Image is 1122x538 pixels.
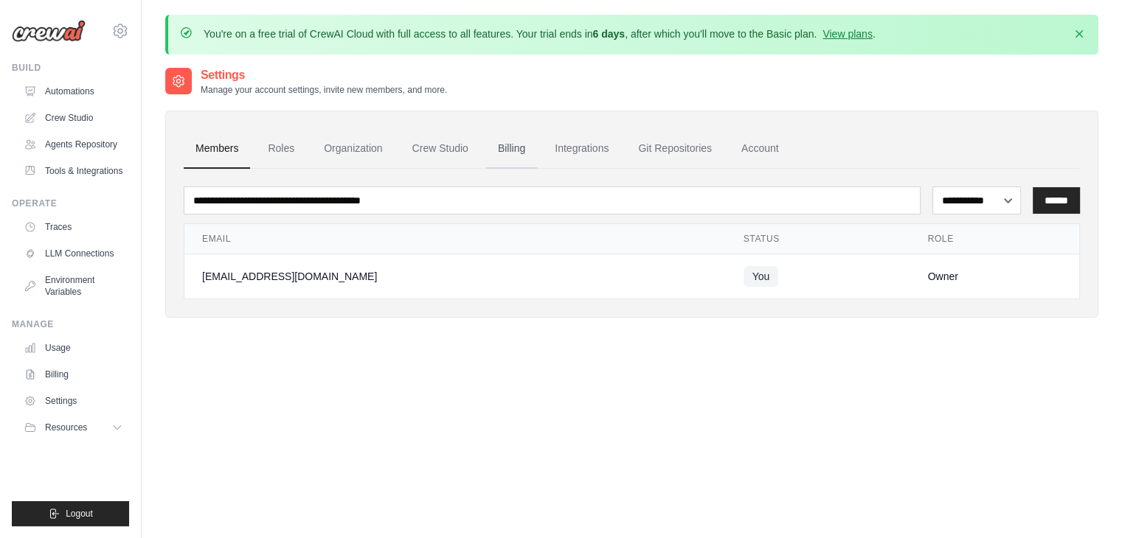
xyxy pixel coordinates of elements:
a: Organization [312,129,394,169]
p: You're on a free trial of CrewAI Cloud with full access to all features. Your trial ends in , aft... [204,27,876,41]
p: Manage your account settings, invite new members, and more. [201,84,447,96]
a: Environment Variables [18,268,129,304]
a: Traces [18,215,129,239]
a: Roles [256,129,306,169]
a: Members [184,129,250,169]
a: Billing [18,363,129,386]
strong: 6 days [592,28,625,40]
a: Usage [18,336,129,360]
img: Logo [12,20,86,42]
a: Agents Repository [18,133,129,156]
h2: Settings [201,66,447,84]
th: Email [184,224,726,254]
a: Automations [18,80,129,103]
a: Git Repositories [626,129,724,169]
a: Crew Studio [18,106,129,130]
th: Status [726,224,910,254]
div: Build [12,62,129,74]
span: Resources [45,422,87,433]
div: Operate [12,198,129,209]
a: Billing [486,129,537,169]
th: Role [910,224,1080,254]
a: LLM Connections [18,242,129,265]
a: View plans [823,28,872,40]
button: Logout [12,501,129,526]
a: Crew Studio [401,129,480,169]
button: Resources [18,416,129,439]
a: Account [730,129,791,169]
span: Logout [66,508,93,520]
span: You [744,266,779,287]
a: Tools & Integrations [18,159,129,183]
a: Integrations [543,129,620,169]
div: Manage [12,318,129,330]
div: Owner [928,269,1062,284]
div: [EMAIL_ADDRESS][DOMAIN_NAME] [202,269,708,284]
a: Settings [18,389,129,413]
